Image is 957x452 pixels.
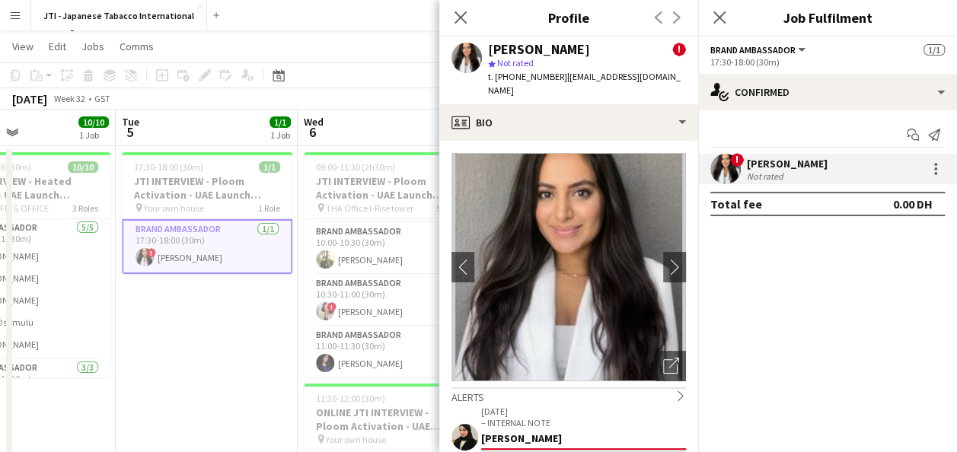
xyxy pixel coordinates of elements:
div: Not rated [747,170,786,182]
h3: ONLINE JTI INTERVIEW - Ploom Activation - UAE Launch Program [304,406,474,433]
div: Open photos pop-in [656,351,686,381]
div: 1 Job [79,129,108,141]
div: Confirmed [698,74,957,110]
span: 1/1 [924,44,945,56]
span: View [12,40,33,53]
span: Your own house [144,202,204,214]
span: | [EMAIL_ADDRESS][DOMAIN_NAME] [488,71,681,96]
span: ! [327,302,337,311]
div: [PERSON_NAME] [488,43,590,56]
span: ! [147,248,156,257]
span: t. [PHONE_NUMBER] [488,71,567,82]
div: Bio [439,104,698,141]
span: 6 [301,123,324,141]
a: Edit [43,37,72,56]
p: [DATE] [481,406,686,417]
span: 1/1 [270,116,291,128]
span: Brand Ambassador [710,44,796,56]
button: JTI - Japanese Tabacco International [31,1,207,30]
span: THA Office I-Rise tower [326,202,413,214]
span: Comms [120,40,154,53]
div: Alerts [451,387,686,404]
app-job-card: 09:00-11:30 (2h30m)5/5JTI INTERVIEW - Ploom Activation - UAE Launch Program THA Office I-Rise tow... [304,152,474,377]
h3: Profile [439,8,698,27]
span: 10/10 [78,116,109,128]
app-card-role: Brand Ambassador1/117:30-18:00 (30m)![PERSON_NAME] [122,219,292,274]
div: Total fee [710,196,762,212]
span: Edit [49,40,66,53]
app-card-role: Brand Ambassador1/110:30-11:00 (30m)![PERSON_NAME] [304,275,474,326]
span: 3 Roles [72,202,98,214]
span: ! [730,153,744,167]
span: Week 32 [50,93,88,104]
div: [PERSON_NAME] [481,431,686,445]
a: View [6,37,40,56]
span: Your own house [326,434,386,445]
app-card-role: Brand Ambassador1/111:00-11:30 (30m)[PERSON_NAME] [304,326,474,378]
p: – INTERNAL NOTE [481,417,686,428]
span: 1/1 [259,161,280,173]
div: [PERSON_NAME] [747,157,828,170]
div: GST [94,93,110,104]
span: 10/10 [68,161,98,173]
div: 0.00 DH [893,196,933,212]
app-job-card: 17:30-18:00 (30m)1/1JTI INTERVIEW - Ploom Activation - UAE Launch Program Your own house1 RoleBra... [122,152,292,274]
h3: JTI INTERVIEW - Ploom Activation - UAE Launch Program [304,174,474,202]
app-card-role: Brand Ambassador1/110:00-10:30 (30m)[PERSON_NAME] [304,223,474,275]
a: Jobs [75,37,110,56]
span: Jobs [81,40,104,53]
span: Not rated [497,57,534,68]
div: 17:30-18:00 (30m) [710,56,945,68]
h3: JTI INTERVIEW - Ploom Activation - UAE Launch Program [122,174,292,202]
span: 5 [120,123,139,141]
a: Comms [113,37,160,56]
span: 1 Role [258,202,280,214]
span: Tue [122,115,139,129]
div: [DATE] [12,91,47,107]
div: 1 Job [270,129,290,141]
span: 09:00-11:30 (2h30m) [316,161,395,173]
h3: Job Fulfilment [698,8,957,27]
img: Crew avatar or photo [451,153,686,381]
span: Wed [304,115,324,129]
span: 11:30-12:00 (30m) [316,393,385,404]
span: 17:30-18:00 (30m) [134,161,203,173]
span: ! [672,43,686,56]
span: 5 Roles [436,202,462,214]
button: Brand Ambassador [710,44,808,56]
